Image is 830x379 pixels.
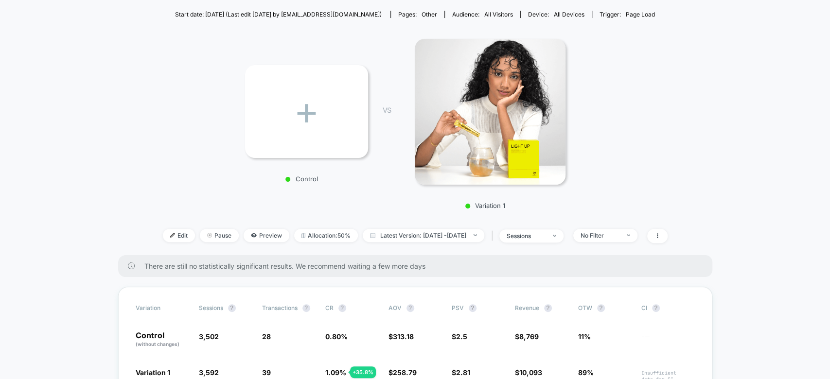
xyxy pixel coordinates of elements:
[578,368,594,377] span: 89%
[199,368,219,377] span: 3,592
[600,11,655,18] div: Trigger:
[400,202,570,209] p: Variation 1
[163,229,195,242] span: Edit
[554,11,584,18] span: all devices
[207,233,212,238] img: end
[469,304,477,312] button: ?
[200,229,239,242] span: Pause
[474,234,477,236] img: end
[597,304,605,312] button: ?
[136,304,189,312] span: Variation
[383,106,390,114] span: VS
[456,368,470,377] span: 2.81
[393,368,417,377] span: 258.79
[578,304,632,312] span: OTW
[452,11,513,18] div: Audience:
[507,232,546,240] div: sessions
[350,366,376,378] div: + 35.8 %
[553,235,556,237] img: end
[578,332,591,341] span: 11%
[175,11,382,18] span: Start date: [DATE] (Last edit [DATE] by [EMAIL_ADDRESS][DOMAIN_NAME])
[302,304,310,312] button: ?
[422,11,437,18] span: other
[398,11,437,18] div: Pages:
[170,233,175,238] img: edit
[641,304,695,312] span: CI
[406,304,414,312] button: ?
[452,332,467,341] span: $
[325,304,334,311] span: CR
[136,341,179,347] span: (without changes)
[245,65,368,158] div: +
[294,229,358,242] span: Allocation: 50%
[452,368,470,377] span: $
[484,11,513,18] span: All Visitors
[452,304,464,311] span: PSV
[652,304,660,312] button: ?
[519,332,539,341] span: 8,769
[199,304,223,311] span: Sessions
[244,229,289,242] span: Preview
[262,368,271,377] span: 39
[520,11,592,18] span: Device:
[389,368,417,377] span: $
[515,332,539,341] span: $
[199,332,219,341] span: 3,502
[228,304,236,312] button: ?
[581,232,619,239] div: No Filter
[515,304,539,311] span: Revenue
[626,11,655,18] span: Page Load
[144,262,693,270] span: There are still no statistically significant results. We recommend waiting a few more days
[262,332,271,341] span: 28
[544,304,552,312] button: ?
[136,368,170,377] span: Variation 1
[136,331,189,348] p: Control
[393,332,414,341] span: 313.18
[262,304,298,311] span: Transactions
[325,332,348,341] span: 0.80 %
[338,304,346,312] button: ?
[519,368,542,377] span: 10,093
[456,332,467,341] span: 2.5
[489,229,499,243] span: |
[627,234,630,236] img: end
[363,229,484,242] span: Latest Version: [DATE] - [DATE]
[415,39,566,185] img: Variation 1 main
[240,175,363,183] p: Control
[515,368,542,377] span: $
[325,368,346,377] span: 1.09 %
[389,304,402,311] span: AOV
[301,233,305,238] img: rebalance
[389,332,414,341] span: $
[370,233,375,238] img: calendar
[641,334,695,348] span: ---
